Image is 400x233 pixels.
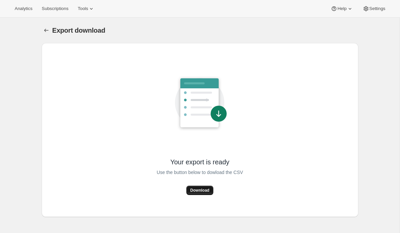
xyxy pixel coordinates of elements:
span: Analytics [15,6,32,11]
button: Analytics [11,4,36,13]
button: Subscriptions [38,4,72,13]
button: Help [327,4,357,13]
button: Export download [42,26,51,35]
span: Export download [52,27,105,34]
span: Your export is ready [170,158,229,166]
span: Subscriptions [42,6,68,11]
span: Download [190,188,209,193]
button: Settings [359,4,389,13]
span: Help [337,6,346,11]
span: Settings [369,6,385,11]
span: Use the button below to dowload the CSV [157,168,243,176]
button: Tools [74,4,99,13]
button: Download [186,186,213,195]
span: Tools [78,6,88,11]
